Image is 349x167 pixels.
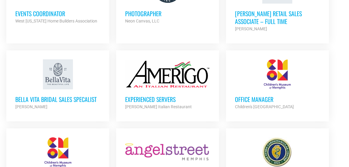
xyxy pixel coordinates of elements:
[235,26,267,31] strong: [PERSON_NAME]
[6,50,109,119] a: Bella Vita Bridal Sales Specalist [PERSON_NAME]
[125,104,192,109] strong: [PERSON_NAME] Italian Restaurant
[235,104,294,109] strong: Children's [GEOGRAPHIC_DATA]
[235,10,320,25] h3: [PERSON_NAME] Retail Sales Associate – Full Time
[116,50,219,119] a: Experienced Servers [PERSON_NAME] Italian Restaurant
[226,50,329,119] a: Office Manager Children's [GEOGRAPHIC_DATA]
[15,104,47,109] strong: [PERSON_NAME]
[235,95,320,103] h3: Office Manager
[125,10,210,17] h3: Photographer
[15,19,97,23] strong: West [US_STATE] Home Builders Association
[15,10,100,17] h3: Events Coordinator
[125,19,159,23] strong: Neon Canvas, LLC
[15,95,100,103] h3: Bella Vita Bridal Sales Specalist
[125,95,210,103] h3: Experienced Servers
